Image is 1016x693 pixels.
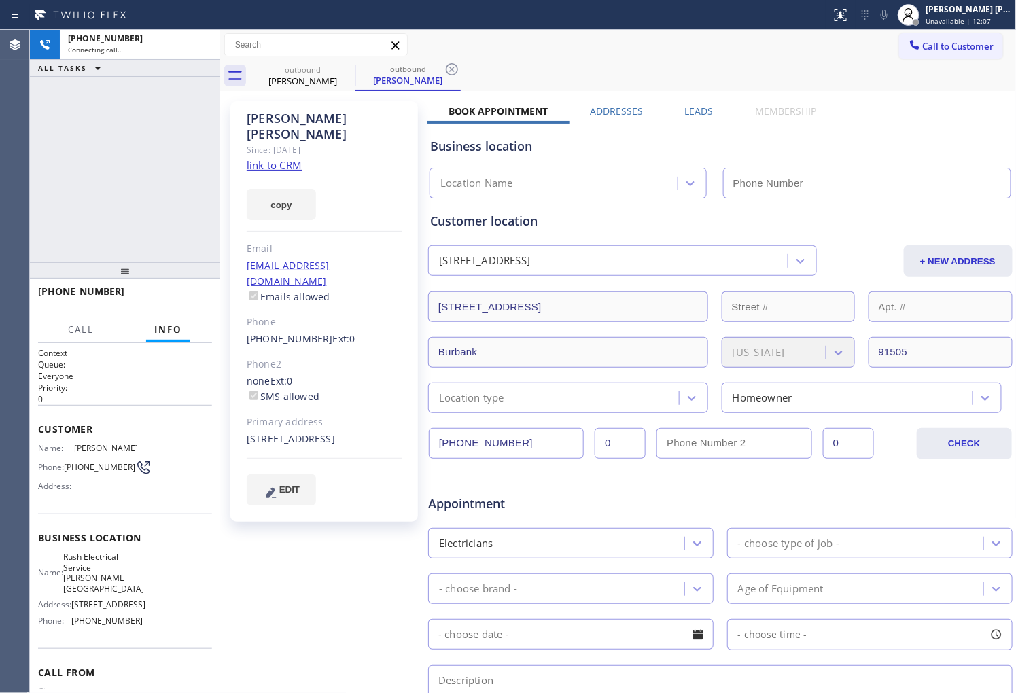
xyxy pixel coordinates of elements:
span: Call [68,323,94,336]
span: Appointment [428,495,621,513]
label: Membership [755,105,816,118]
button: Mute [875,5,894,24]
div: [PERSON_NAME] [357,74,459,86]
div: - choose type of job - [738,535,839,551]
h2: Queue: [38,359,212,370]
div: Business location [430,137,1011,156]
label: Addresses [590,105,643,118]
h1: Context [38,347,212,359]
div: Primary address [247,414,402,430]
input: ZIP [869,337,1013,368]
span: [PHONE_NUMBER] [64,462,135,472]
input: SMS allowed [249,391,258,400]
span: [PHONE_NUMBER] [71,616,143,626]
div: Age of Equipment [738,581,824,597]
span: Unavailable | 12:07 [926,16,992,26]
button: CHECK [917,428,1012,459]
div: - choose brand - [439,581,517,597]
div: [STREET_ADDRESS] [247,431,402,447]
span: Ext: 0 [333,332,355,345]
div: outbound [357,64,459,74]
span: Info [154,323,182,336]
div: none [247,374,402,405]
span: Rush Electrical Service [PERSON_NAME][GEOGRAPHIC_DATA] [63,552,144,594]
div: Customer location [430,212,1011,230]
span: EDIT [279,484,300,495]
div: Since: [DATE] [247,142,402,158]
input: Search [225,34,407,56]
span: Name: [38,443,74,453]
div: Email [247,241,402,257]
span: Address: [38,599,71,609]
button: EDIT [247,474,316,505]
span: Name: [38,567,63,577]
input: Ext. [595,428,646,459]
div: Location Name [440,176,513,192]
div: Electricians [439,535,493,551]
span: Call to Customer [923,40,994,52]
div: [PERSON_NAME] [PERSON_NAME] [926,3,1012,15]
span: [PHONE_NUMBER] [68,33,143,44]
div: Homeowner [733,390,792,406]
div: Diana Alvarado [357,60,459,90]
div: [PERSON_NAME] [PERSON_NAME] [247,111,402,142]
label: Book Appointment [449,105,548,118]
a: link to CRM [247,158,302,172]
button: copy [247,189,316,220]
label: Emails allowed [247,290,330,303]
input: Phone Number 2 [656,428,811,459]
h2: Priority: [38,382,212,393]
a: [EMAIL_ADDRESS][DOMAIN_NAME] [247,259,330,287]
a: [PHONE_NUMBER] [247,332,333,345]
span: Phone: [38,616,71,626]
button: Call to Customer [899,33,1003,59]
button: Info [146,317,190,343]
span: [STREET_ADDRESS] [71,599,145,609]
div: [PERSON_NAME] [251,75,354,87]
span: Phone: [38,462,64,472]
button: Call [60,317,102,343]
input: Street # [722,291,855,322]
span: [PERSON_NAME] [74,443,142,453]
label: SMS allowed [247,390,319,403]
span: Call From [38,666,212,679]
span: Connecting call… [68,45,123,54]
input: City [428,337,708,368]
span: Business location [38,531,212,544]
label: Leads [685,105,714,118]
div: outbound [251,65,354,75]
input: Ext. 2 [823,428,874,459]
p: 0 [38,393,212,405]
span: - choose time - [738,628,807,641]
button: + NEW ADDRESS [904,245,1013,277]
input: Phone Number [723,168,1011,198]
div: Diana Alvarado [251,60,354,91]
input: Address [428,291,708,322]
input: Apt. # [869,291,1013,322]
input: - choose date - [428,619,714,650]
p: Everyone [38,370,212,382]
span: Customer [38,423,212,436]
input: Phone Number [429,428,584,459]
div: Location type [439,390,504,406]
div: Phone2 [247,357,402,372]
div: Phone [247,315,402,330]
span: ALL TASKS [38,63,87,73]
span: [PHONE_NUMBER] [38,285,124,298]
span: Address: [38,481,74,491]
button: ALL TASKS [30,60,114,76]
span: Ext: 0 [270,374,293,387]
div: [STREET_ADDRESS] [439,253,530,269]
input: Emails allowed [249,291,258,300]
